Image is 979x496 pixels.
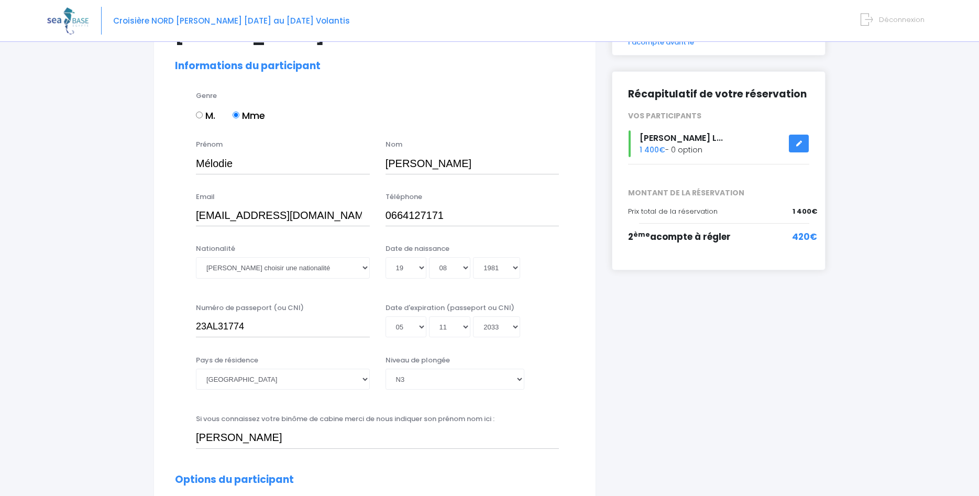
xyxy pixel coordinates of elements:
label: Niveau de plongée [386,355,450,366]
span: MONTANT DE LA RÉSERVATION [620,188,817,199]
div: - 0 option [620,130,817,157]
label: Nom [386,139,402,150]
label: Nationalité [196,244,235,254]
span: 2 acompte à régler [628,230,731,243]
span: Prix total de la réservation [628,206,718,216]
label: Genre [196,91,217,101]
h2: Options du participant [175,474,575,486]
label: Date d'expiration (passeport ou CNI) [386,303,514,313]
label: M. [196,108,215,123]
label: Mme [233,108,265,123]
label: Date de naissance [386,244,449,254]
span: 420€ [792,230,817,244]
span: 1 400€ [793,206,817,217]
label: Numéro de passeport (ou CNI) [196,303,304,313]
h2: Informations du participant [175,60,575,72]
span: [PERSON_NAME] L... [640,132,723,144]
h1: [PERSON_NAME] [175,25,575,46]
input: Mme [233,112,239,118]
label: Prénom [196,139,223,150]
label: Si vous connaissez votre binôme de cabine merci de nous indiquer son prénom nom ici : [196,414,494,424]
label: Email [196,192,215,202]
span: Déconnexion [879,15,925,25]
input: M. [196,112,203,118]
label: Téléphone [386,192,422,202]
label: Pays de résidence [196,355,258,366]
sup: ème [633,230,650,239]
h2: Récapitulatif de votre réservation [628,87,809,101]
span: Croisière NORD [PERSON_NAME] [DATE] au [DATE] Volantis [113,15,350,26]
span: 1 400€ [640,145,665,155]
div: VOS PARTICIPANTS [620,111,817,122]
